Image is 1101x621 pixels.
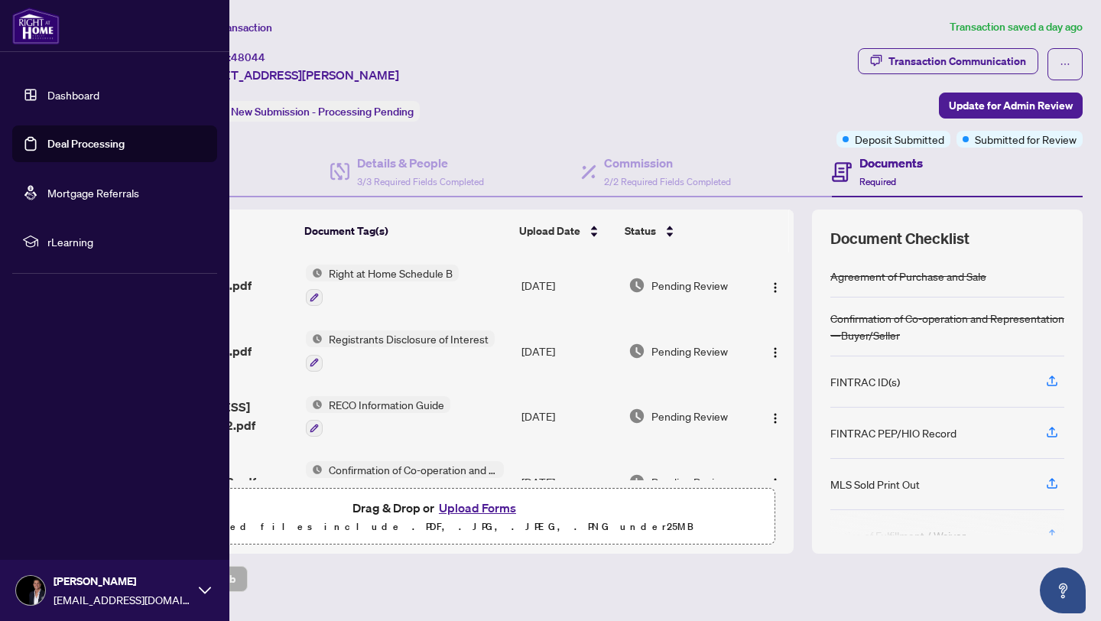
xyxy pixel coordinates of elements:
button: Open asap [1040,567,1086,613]
h4: Commission [604,154,731,172]
img: Status Icon [306,396,323,413]
img: Logo [769,477,781,489]
th: Document Tag(s) [298,210,513,252]
div: Transaction Communication [888,49,1026,73]
p: Supported files include .PDF, .JPG, .JPEG, .PNG under 25 MB [108,518,765,536]
img: Document Status [628,343,645,359]
img: Logo [769,281,781,294]
button: Status IconRECO Information Guide [306,396,450,437]
h4: Details & People [357,154,484,172]
button: Status IconConfirmation of Co-operation and Representation—Buyer/Seller [306,461,504,502]
span: 2/2 Required Fields Completed [604,176,731,187]
span: Update for Admin Review [949,93,1073,118]
td: [DATE] [515,449,622,515]
img: Logo [769,412,781,424]
img: Status Icon [306,330,323,347]
span: Status [625,223,656,239]
span: Confirmation of Co-operation and Representation—Buyer/Seller [323,461,504,478]
h4: Documents [859,154,923,172]
span: [EMAIL_ADDRESS][DOMAIN_NAME] [54,591,191,608]
button: Logo [763,273,788,297]
button: Status IconRight at Home Schedule B [306,265,459,306]
td: [DATE] [515,252,622,318]
span: 48044 [231,50,265,64]
img: Status Icon [306,265,323,281]
span: View Transaction [190,21,272,34]
span: Deposit Submitted [855,131,944,148]
button: Update for Admin Review [939,93,1083,119]
button: Status IconRegistrants Disclosure of Interest [306,330,495,372]
span: [STREET_ADDRESS][PERSON_NAME] [190,66,399,84]
img: Profile Icon [16,576,45,605]
span: Drag & Drop or [352,498,521,518]
span: Registrants Disclosure of Interest [323,330,495,347]
span: [PERSON_NAME] [54,573,191,590]
button: Transaction Communication [858,48,1038,74]
img: Document Status [628,408,645,424]
span: Pending Review [651,473,728,490]
img: logo [12,8,60,44]
span: New Submission - Processing Pending [231,105,414,119]
span: ellipsis [1060,59,1070,70]
img: Status Icon [306,461,323,478]
a: Dashboard [47,88,99,102]
span: Required [859,176,896,187]
button: Logo [763,404,788,428]
span: Upload Date [519,223,580,239]
td: [DATE] [515,384,622,450]
span: 3/3 Required Fields Completed [357,176,484,187]
div: FINTRAC ID(s) [830,373,900,390]
span: Right at Home Schedule B [323,265,459,281]
th: Upload Date [513,210,619,252]
div: MLS Sold Print Out [830,476,920,493]
span: Drag & Drop orUpload FormsSupported files include .PDF, .JPG, .JPEG, .PNG under25MB [99,489,775,545]
a: Deal Processing [47,137,125,151]
span: Pending Review [651,277,728,294]
span: Submitted for Review [975,131,1077,148]
span: Pending Review [651,408,728,424]
div: Confirmation of Co-operation and Representation—Buyer/Seller [830,310,1064,343]
th: Status [619,210,752,252]
article: Transaction saved a day ago [950,18,1083,36]
span: rLearning [47,233,206,250]
div: FINTRAC PEP/HIO Record [830,424,956,441]
img: Logo [769,346,781,359]
td: [DATE] [515,318,622,384]
div: Agreement of Purchase and Sale [830,268,986,284]
img: Document Status [628,277,645,294]
a: Mortgage Referrals [47,186,139,200]
span: Pending Review [651,343,728,359]
button: Upload Forms [434,498,521,518]
span: Document Checklist [830,228,969,249]
div: Status: [190,101,420,122]
img: Document Status [628,473,645,490]
button: Logo [763,470,788,494]
button: Logo [763,339,788,363]
span: RECO Information Guide [323,396,450,413]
